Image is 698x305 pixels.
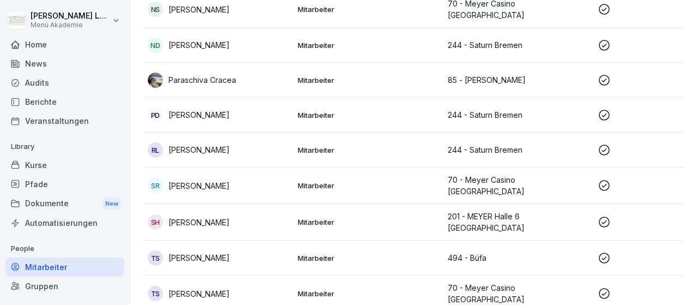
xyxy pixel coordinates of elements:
p: 494 - Büfa [448,252,589,264]
p: Menü Akademie [31,21,110,29]
a: Pfade [5,175,124,194]
p: [PERSON_NAME] [169,4,230,15]
p: [PERSON_NAME] [169,288,230,300]
p: Mitarbeiter [298,181,439,190]
p: Mitarbeiter [298,217,439,227]
p: Mitarbeiter [298,4,439,14]
p: [PERSON_NAME] [169,144,230,156]
p: [PERSON_NAME] [169,39,230,51]
p: 70 - Meyer Casino [GEOGRAPHIC_DATA] [448,282,589,305]
p: People [5,240,124,258]
a: Veranstaltungen [5,111,124,130]
p: Mitarbeiter [298,40,439,50]
div: NS [148,2,163,17]
div: New [103,198,121,210]
div: PD [148,107,163,123]
a: Kurse [5,156,124,175]
div: SR [148,178,163,193]
p: Library [5,138,124,156]
img: fwspzg4misds28vwvzhyjgjh.png [148,73,163,88]
a: Automatisierungen [5,213,124,232]
p: Mitarbeiter [298,253,439,263]
div: TS [148,286,163,301]
p: 244 - Saturn Bremen [448,109,589,121]
p: 244 - Saturn Bremen [448,39,589,51]
a: Gruppen [5,277,124,296]
p: 70 - Meyer Casino [GEOGRAPHIC_DATA] [448,174,589,197]
a: Berichte [5,92,124,111]
p: [PERSON_NAME] [169,109,230,121]
p: Mitarbeiter [298,145,439,155]
p: 244 - Saturn Bremen [448,144,589,156]
a: DokumenteNew [5,194,124,214]
div: RL [148,142,163,158]
p: Mitarbeiter [298,289,439,298]
p: [PERSON_NAME] [169,180,230,192]
div: Dokumente [5,194,124,214]
p: [PERSON_NAME] [169,252,230,264]
a: Audits [5,73,124,92]
p: 85 - [PERSON_NAME] [448,74,589,86]
a: Home [5,35,124,54]
div: ND [148,38,163,53]
p: Mitarbeiter [298,110,439,120]
a: Mitarbeiter [5,258,124,277]
p: Mitarbeiter [298,75,439,85]
p: 201 - MEYER Halle 6 [GEOGRAPHIC_DATA] [448,211,589,234]
p: [PERSON_NAME] Lechler [31,11,110,21]
p: [PERSON_NAME] [169,217,230,228]
div: TS [148,250,163,266]
div: SH [148,214,163,230]
a: News [5,54,124,73]
p: Paraschiva Cracea [169,74,236,86]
